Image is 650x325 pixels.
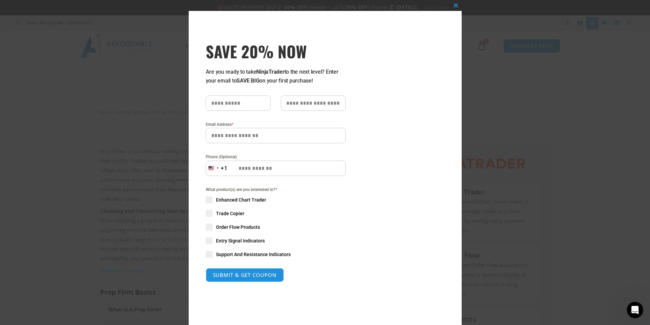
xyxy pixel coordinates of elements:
label: Phone (Optional) [206,153,346,160]
span: Enhanced Chart Trader [216,196,266,203]
label: Email Address [206,121,346,128]
label: Entry Signal Indicators [206,237,346,244]
strong: SAVE BIG [236,77,259,84]
span: SAVE 20% NOW [206,42,346,61]
span: Order Flow Products [216,224,260,231]
div: +1 [221,164,228,173]
button: Selected country [206,161,228,176]
button: SUBMIT & GET COUPON [206,268,284,282]
label: Support And Resistance Indicators [206,251,346,258]
iframe: Intercom live chat [627,302,643,318]
span: Entry Signal Indicators [216,237,265,244]
strong: NinjaTrader [256,69,284,75]
span: Trade Copier [216,210,244,217]
span: Support And Resistance Indicators [216,251,291,258]
label: Enhanced Chart Trader [206,196,346,203]
p: Are you ready to take to the next level? Enter your email to on your first purchase! [206,68,346,85]
span: What product(s) are you interested in? [206,186,346,193]
label: Trade Copier [206,210,346,217]
label: Order Flow Products [206,224,346,231]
